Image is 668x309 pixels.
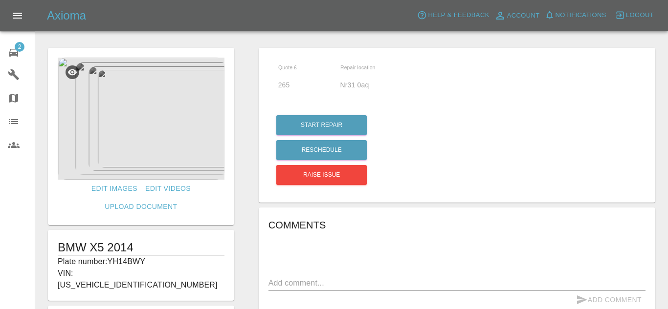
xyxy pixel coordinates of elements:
span: Account [507,10,540,21]
h6: Comments [268,217,646,233]
p: Plate number: YH14BWY [58,256,224,268]
span: 2 [15,42,24,52]
span: Repair location [340,64,376,70]
button: Open drawer [6,4,29,27]
span: Help & Feedback [428,10,489,21]
button: Raise issue [276,165,367,185]
a: Edit Videos [141,180,195,198]
img: db4a2db7-7bec-4615-b8e3-979d3900d0c0 [58,58,224,180]
p: VIN: [US_VEHICLE_IDENTIFICATION_NUMBER] [58,268,224,291]
button: Logout [613,8,656,23]
a: Account [492,8,542,23]
a: Edit Images [88,180,141,198]
span: Quote £ [278,64,297,70]
button: Reschedule [276,140,367,160]
button: Start Repair [276,115,367,135]
h5: Axioma [47,8,86,23]
span: Notifications [556,10,606,21]
a: Upload Document [101,198,181,216]
button: Help & Feedback [415,8,491,23]
button: Notifications [542,8,609,23]
span: Logout [626,10,654,21]
h1: BMW X5 2014 [58,240,224,255]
